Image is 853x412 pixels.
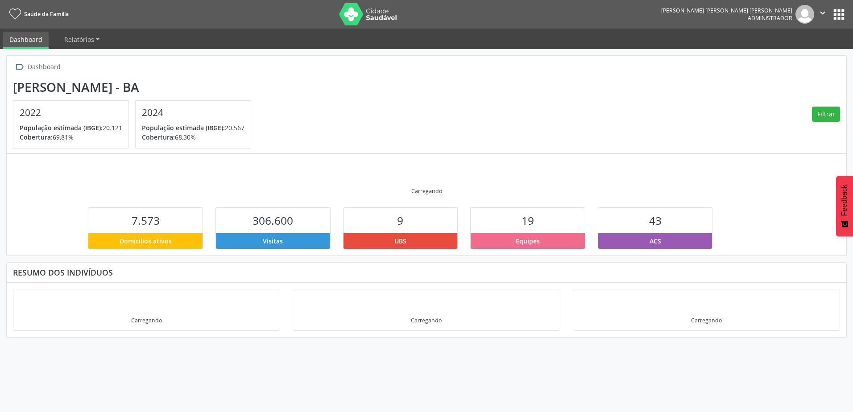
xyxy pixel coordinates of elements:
[13,268,840,277] div: Resumo dos indivíduos
[20,123,122,132] p: 20.121
[13,80,257,95] div: [PERSON_NAME] - BA
[516,236,540,246] span: Equipes
[748,14,792,22] span: Administrador
[64,35,94,44] span: Relatórios
[836,176,853,236] button: Feedback - Mostrar pesquisa
[26,61,62,74] div: Dashboard
[24,10,69,18] span: Saúde da Família
[649,213,662,228] span: 43
[142,133,175,141] span: Cobertura:
[411,187,442,195] div: Carregando
[814,5,831,24] button: 
[20,124,103,132] span: População estimada (IBGE):
[20,107,122,118] h4: 2022
[13,61,62,74] a:  Dashboard
[411,317,442,324] div: Carregando
[131,317,162,324] div: Carregando
[20,133,53,141] span: Cobertura:
[253,213,293,228] span: 306.600
[13,61,26,74] i: 
[263,236,283,246] span: Visitas
[397,213,403,228] span: 9
[831,7,847,22] button: apps
[818,8,828,18] i: 
[6,7,69,21] a: Saúde da Família
[120,236,172,246] span: Domicílios ativos
[841,185,849,216] span: Feedback
[394,236,406,246] span: UBS
[691,317,722,324] div: Carregando
[20,132,122,142] p: 69,81%
[795,5,814,24] img: img
[58,32,106,47] a: Relatórios
[812,107,840,122] button: Filtrar
[650,236,661,246] span: ACS
[142,123,244,132] p: 20.567
[132,213,160,228] span: 7.573
[142,107,244,118] h4: 2024
[522,213,534,228] span: 19
[142,132,244,142] p: 68,30%
[661,7,792,14] div: [PERSON_NAME] [PERSON_NAME] [PERSON_NAME]
[142,124,225,132] span: População estimada (IBGE):
[3,32,49,49] a: Dashboard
